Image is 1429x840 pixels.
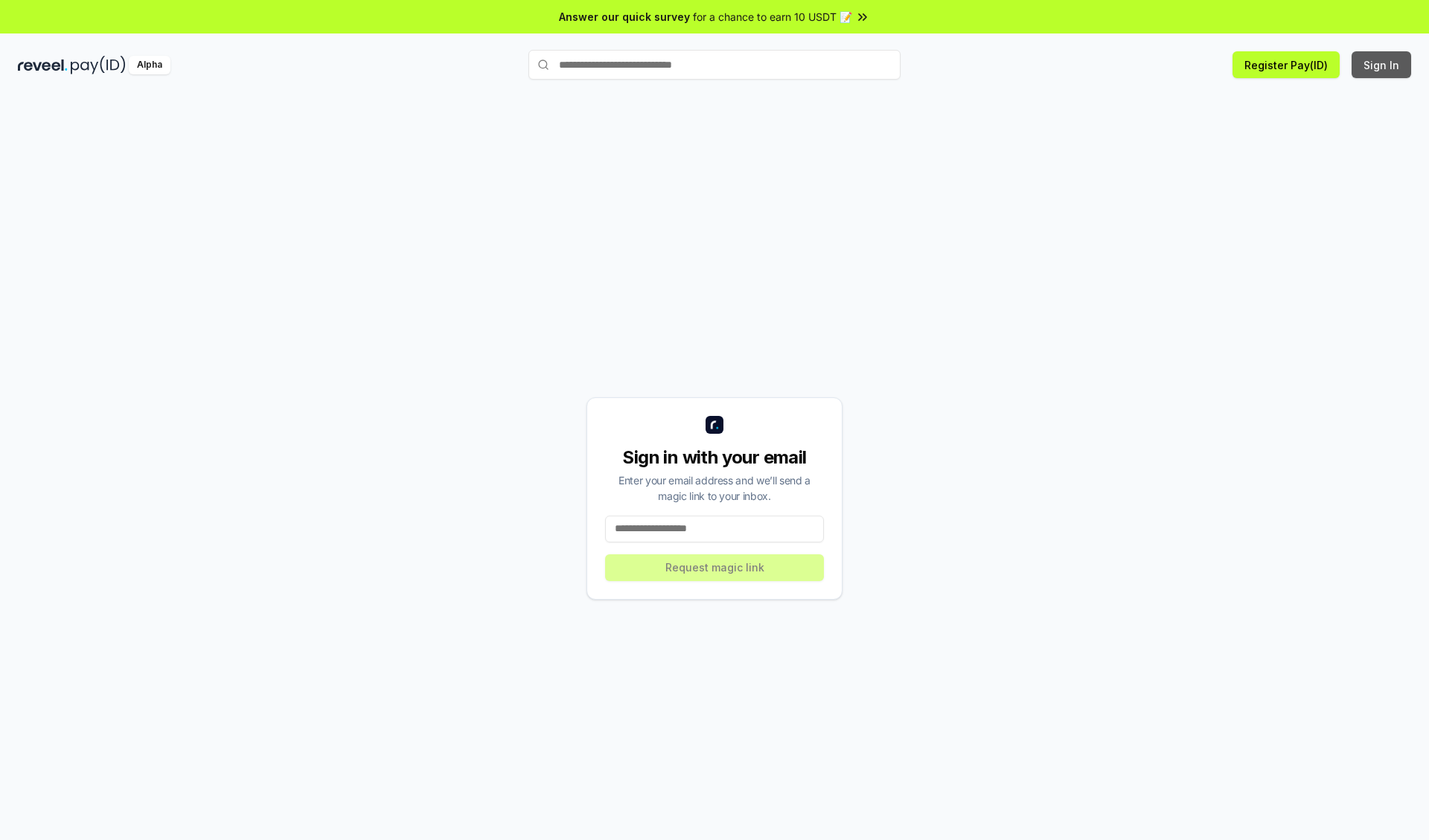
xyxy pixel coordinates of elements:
[605,472,824,504] div: Enter your email address and we’ll send a magic link to your inbox.
[693,9,852,25] span: for a chance to earn 10 USDT 📝
[559,9,690,25] span: Answer our quick survey
[1233,51,1340,78] button: Register Pay(ID)
[129,56,170,74] div: Alpha
[18,56,68,74] img: reveel_dark
[605,446,824,469] div: Sign in with your email
[71,56,126,74] img: pay_id
[1352,51,1411,78] button: Sign In
[706,416,723,434] img: logo_small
